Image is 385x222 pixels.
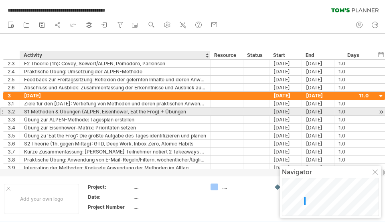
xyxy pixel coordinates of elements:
div: Praktische Übung: Umsetzung der ALPEN-Methode [24,68,206,75]
div: [DATE] [269,76,302,83]
div: .... [134,194,201,200]
div: 1.0 [338,164,369,172]
div: 1.0 [338,100,369,107]
div: [DATE] [302,84,334,91]
div: 2.3 [8,60,20,67]
div: 3.1 [8,100,20,107]
div: 1.0 [338,124,369,131]
div: [DATE] [269,124,302,131]
div: 2.4 [8,68,20,75]
div: 3.5 [8,132,20,139]
div: [DATE] [269,148,302,155]
div: [DATE] [302,164,334,172]
div: Übung zur Eisenhower-Matrix: Prioritäten setzen [24,124,206,131]
div: S2 Theorie (1h, gegen Mittag): GTD, Deep Work, Inbox Zero, Atomic Habits [24,140,206,147]
div: Project: [88,184,132,190]
div: [DATE] [302,76,334,83]
div: 1.0 [338,76,369,83]
div: [DATE] [302,156,334,163]
div: [DATE] [269,156,302,163]
div: 3.8 [8,156,20,163]
div: 1.0 [338,116,369,123]
div: 3.6 [8,140,20,147]
div: Date: [88,194,132,200]
div: [DATE] [302,132,334,139]
div: End [306,51,330,59]
div: 1.0 [338,148,369,155]
div: 2.5 [8,76,20,83]
div: 1.0 [338,156,369,163]
div: Resource [214,51,239,59]
div: 3.4 [8,124,20,131]
div: [DATE] [269,108,302,115]
div: Days [334,51,372,59]
div: [DATE] [302,92,334,99]
div: Start [273,51,297,59]
div: Activity [24,51,206,59]
div: scroll to activity [377,108,385,116]
div: Feedback zur Freitagssitzung: Reflexion der gelernten Inhalte und deren Anwendung [24,76,206,83]
div: 1.0 [338,108,369,115]
div: 3.3 [8,116,20,123]
div: [DATE] [302,68,334,75]
div: .... [134,184,201,190]
div: 3.9 [8,164,20,172]
div: Kurze Zusammenfassung: [PERSON_NAME] Teilnehmer notiert 2 Takeaways aus der Theorie [24,148,206,155]
div: Abschluss und Ausblick: Zusammenfassung der Erkenntnisse und Ausblick auf den nächsten Tag [24,84,206,91]
div: 1.0 [338,132,369,139]
div: F2 Theorie (1h): Covey, Seiwert/ALPEN, Pomodoro, Parkinson [24,60,206,67]
div: Project Number [88,204,132,210]
div: 1.0 [338,60,369,67]
div: [DATE] [302,116,334,123]
div: Integration der Methoden: Konkrete Anwendung der Methoden im Alltag [24,164,206,172]
div: [DATE] [269,68,302,75]
div: .... [222,184,266,190]
div: [DATE] [269,140,302,147]
div: [DATE] [269,60,302,67]
div: 1.0 [338,140,369,147]
div: Status [247,51,265,59]
div: [DATE] [269,164,302,172]
div: Übung zu 'Eat the Frog': Die größte Aufgabe des Tages identifizieren und planen [24,132,206,139]
div: Ziele für den [DATE]: Vertiefung von Methoden und deren praktischen Anwendungen [24,100,206,107]
div: 3 [8,92,20,99]
div: .... [134,204,201,210]
div: 1.0 [338,84,369,91]
div: Praktische Übung: Anwendung von E-Mail-Regeln/Filtern, wöchentlicher/täglicher Planung, Aktionspl... [24,156,206,163]
div: S1 Methoden & Übungen (ALPEN, Eisenhower, Eat the Frog) + Übungen [24,108,206,115]
div: Navigator [282,168,379,176]
div: 1.0 [338,68,369,75]
div: [DATE] [302,140,334,147]
div: [DATE] [302,60,334,67]
div: [DATE] [269,92,302,99]
div: [DATE] [269,116,302,123]
div: 3.2 [8,108,20,115]
div: 2.6 [8,84,20,91]
div: [DATE] [269,84,302,91]
div: [DATE] [302,100,334,107]
div: Übung zur ALPEN-Methode: Tagesplan erstellen [24,116,206,123]
div: [DATE] [302,108,334,115]
div: [DATE] [24,92,206,99]
div: Add your own logo [4,184,79,214]
div: [DATE] [269,132,302,139]
div: [DATE] [302,148,334,155]
div: [DATE] [269,100,302,107]
div: 3.7 [8,148,20,155]
div: [DATE] [302,124,334,131]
